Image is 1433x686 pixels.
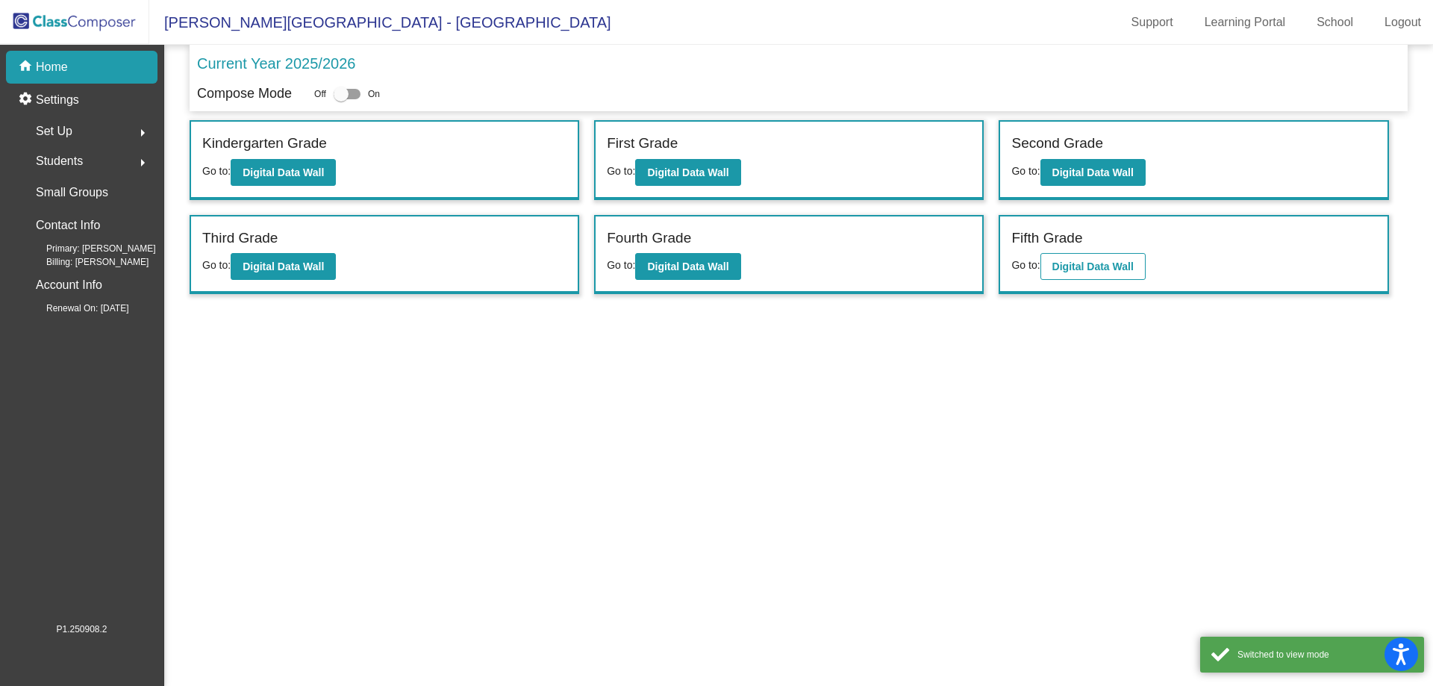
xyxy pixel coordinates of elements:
[202,259,231,271] span: Go to:
[1040,253,1146,280] button: Digital Data Wall
[1011,228,1082,249] label: Fifth Grade
[197,52,355,75] p: Current Year 2025/2026
[635,253,740,280] button: Digital Data Wall
[1052,261,1134,272] b: Digital Data Wall
[1305,10,1365,34] a: School
[202,133,327,155] label: Kindergarten Grade
[36,91,79,109] p: Settings
[368,87,380,101] span: On
[202,228,278,249] label: Third Grade
[1373,10,1433,34] a: Logout
[1011,133,1103,155] label: Second Grade
[197,84,292,104] p: Compose Mode
[22,302,128,315] span: Renewal On: [DATE]
[1011,259,1040,271] span: Go to:
[231,159,336,186] button: Digital Data Wall
[647,261,728,272] b: Digital Data Wall
[1040,159,1146,186] button: Digital Data Wall
[635,159,740,186] button: Digital Data Wall
[1052,166,1134,178] b: Digital Data Wall
[22,255,149,269] span: Billing: [PERSON_NAME]
[36,121,72,142] span: Set Up
[149,10,611,34] span: [PERSON_NAME][GEOGRAPHIC_DATA] - [GEOGRAPHIC_DATA]
[607,165,635,177] span: Go to:
[36,215,100,236] p: Contact Info
[243,166,324,178] b: Digital Data Wall
[607,133,678,155] label: First Grade
[647,166,728,178] b: Digital Data Wall
[36,182,108,203] p: Small Groups
[36,58,68,76] p: Home
[231,253,336,280] button: Digital Data Wall
[36,151,83,172] span: Students
[1011,165,1040,177] span: Go to:
[243,261,324,272] b: Digital Data Wall
[1193,10,1298,34] a: Learning Portal
[134,124,152,142] mat-icon: arrow_right
[1237,648,1413,661] div: Switched to view mode
[1120,10,1185,34] a: Support
[607,228,691,249] label: Fourth Grade
[134,154,152,172] mat-icon: arrow_right
[22,242,156,255] span: Primary: [PERSON_NAME]
[18,58,36,76] mat-icon: home
[18,91,36,109] mat-icon: settings
[314,87,326,101] span: Off
[36,275,102,296] p: Account Info
[607,259,635,271] span: Go to:
[202,165,231,177] span: Go to:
